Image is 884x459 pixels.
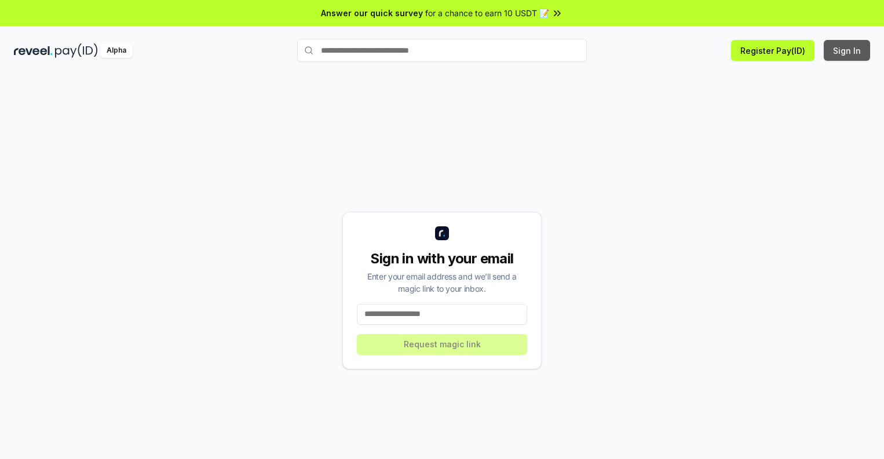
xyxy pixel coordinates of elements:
[321,7,423,19] span: Answer our quick survey
[435,226,449,240] img: logo_small
[425,7,549,19] span: for a chance to earn 10 USDT 📝
[731,40,814,61] button: Register Pay(ID)
[357,270,527,295] div: Enter your email address and we’ll send a magic link to your inbox.
[100,43,133,58] div: Alpha
[14,43,53,58] img: reveel_dark
[357,249,527,268] div: Sign in with your email
[55,43,98,58] img: pay_id
[824,40,870,61] button: Sign In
